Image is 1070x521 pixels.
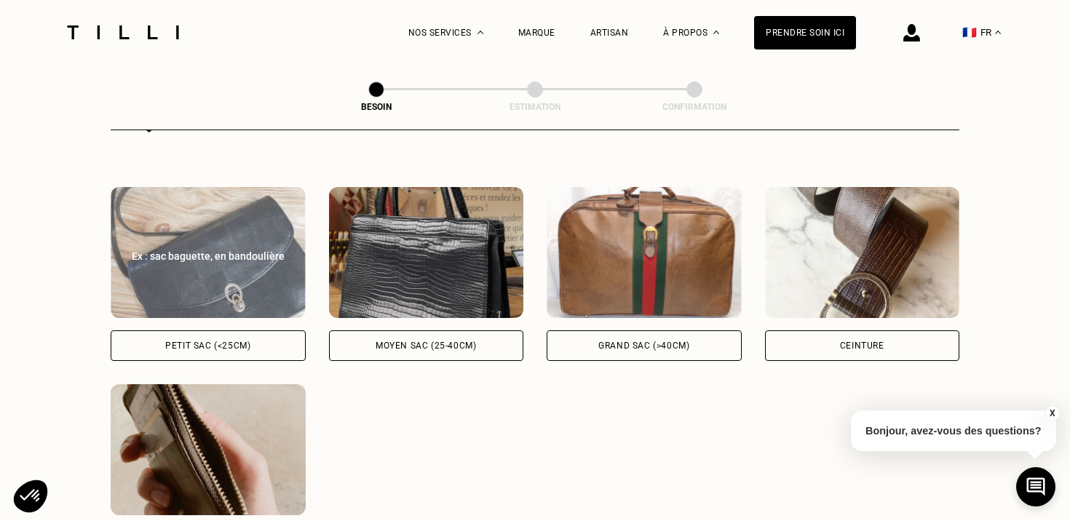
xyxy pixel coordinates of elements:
div: Grand sac (>40cm) [598,341,689,350]
p: Bonjour, avez-vous des questions? [851,410,1056,451]
img: Tilli retouche votre Moyen sac (25-40cm) [329,187,524,318]
div: Ex : sac baguette, en bandoulière [127,249,290,263]
span: 🇫🇷 [962,25,977,39]
div: Ceinture [840,341,884,350]
div: Petit sac (<25cm) [165,341,250,350]
img: icône connexion [903,24,920,41]
div: Estimation [462,102,608,112]
img: Menu déroulant à propos [713,31,719,34]
div: Confirmation [622,102,767,112]
button: X [1045,405,1059,421]
div: Besoin [304,102,449,112]
img: Menu déroulant [477,31,483,34]
img: Logo du service de couturière Tilli [62,25,184,39]
img: Tilli retouche votre Portefeuille & Pochette [111,384,306,515]
a: Marque [518,28,555,38]
img: menu déroulant [995,31,1001,34]
img: Tilli retouche votre Ceinture [765,187,960,318]
a: Prendre soin ici [754,16,856,49]
img: Tilli retouche votre Petit sac (<25cm) [111,187,306,318]
div: Moyen sac (25-40cm) [376,341,476,350]
a: Artisan [590,28,629,38]
img: Tilli retouche votre Grand sac (>40cm) [547,187,742,318]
